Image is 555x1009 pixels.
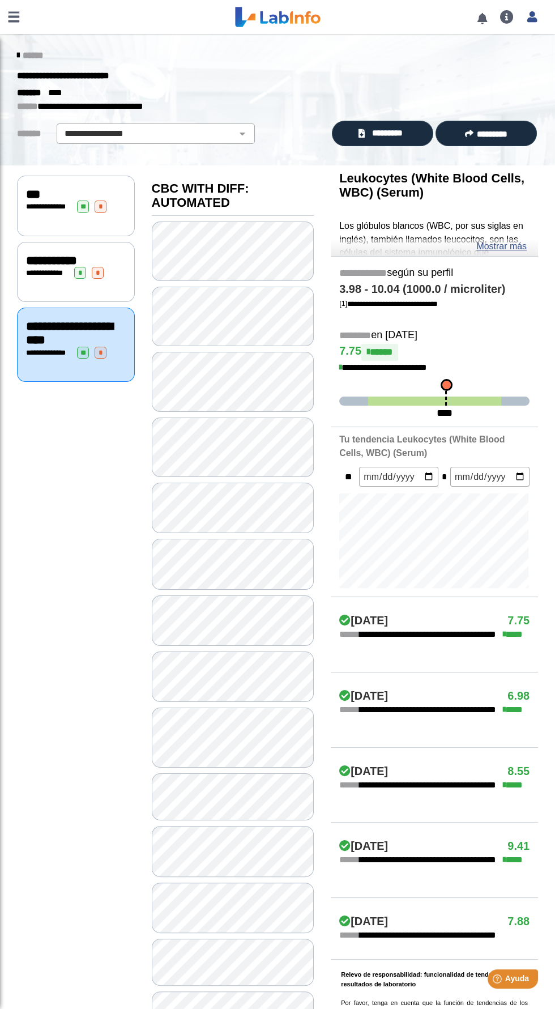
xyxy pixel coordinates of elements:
[507,614,530,628] h4: 7.75
[339,689,388,703] h4: [DATE]
[339,915,388,929] h4: [DATE]
[339,219,530,504] p: Los glóbulos blancos (WBC, por sus siglas en inglés), también llamados leucocitos, son las célula...
[476,240,527,253] a: Mostrar más
[339,435,505,458] b: Tu tendencia Leukocytes (White Blood Cells, WBC) (Serum)
[339,344,530,361] h4: 7.75
[339,840,388,853] h4: [DATE]
[339,299,438,308] a: [1]
[454,965,543,997] iframe: Help widget launcher
[450,467,530,487] input: mm/dd/yyyy
[152,181,249,210] b: CBC WITH DIFF: AUTOMATED
[359,467,438,487] input: mm/dd/yyyy
[339,329,530,342] h5: en [DATE]
[507,689,530,703] h4: 6.98
[341,971,528,987] b: Relevo de responsabilidad: funcionalidad de tendencias en los resultados de laboratorio
[339,765,388,778] h4: [DATE]
[339,267,530,280] h5: según su perfil
[339,283,530,296] h4: 3.98 - 10.04 (1000.0 / microliter)
[507,915,530,929] h4: 7.88
[507,840,530,853] h4: 9.41
[507,765,530,778] h4: 8.55
[339,171,524,199] b: Leukocytes (White Blood Cells, WBC) (Serum)
[339,614,388,628] h4: [DATE]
